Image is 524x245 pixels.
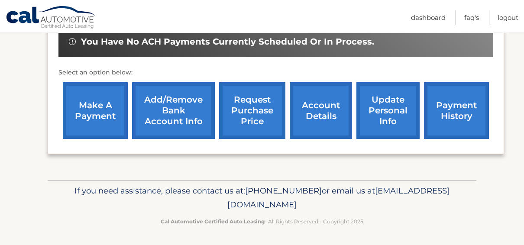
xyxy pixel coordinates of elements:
a: Logout [498,10,518,25]
a: update personal info [356,82,420,139]
strong: Cal Automotive Certified Auto Leasing [161,218,265,225]
a: make a payment [63,82,128,139]
a: Add/Remove bank account info [132,82,215,139]
a: request purchase price [219,82,285,139]
a: payment history [424,82,489,139]
a: Dashboard [411,10,446,25]
span: [PHONE_NUMBER] [245,186,322,196]
span: You have no ACH payments currently scheduled or in process. [81,36,374,47]
p: - All Rights Reserved - Copyright 2025 [53,217,471,226]
span: [EMAIL_ADDRESS][DOMAIN_NAME] [227,186,450,210]
a: account details [290,82,352,139]
p: Select an option below: [58,68,493,78]
a: FAQ's [464,10,479,25]
img: alert-white.svg [69,38,76,45]
a: Cal Automotive [6,6,97,31]
p: If you need assistance, please contact us at: or email us at [53,184,471,212]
